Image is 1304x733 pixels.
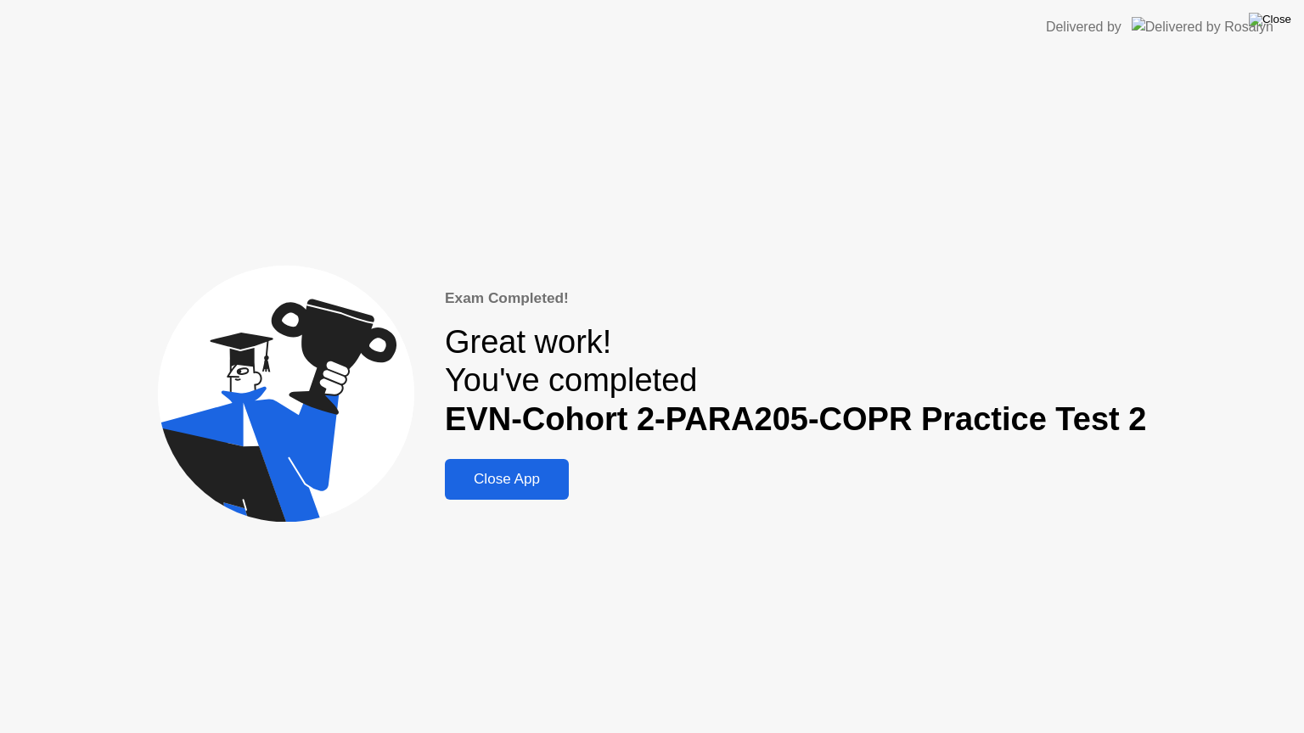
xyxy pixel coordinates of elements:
img: Close [1249,13,1291,26]
div: Delivered by [1046,17,1121,37]
div: Close App [450,471,564,488]
div: Exam Completed! [445,288,1146,310]
button: Close App [445,459,569,500]
div: Great work! You've completed [445,323,1146,439]
b: EVN-Cohort 2-PARA205-COPR Practice Test 2 [445,401,1146,437]
img: Delivered by Rosalyn [1132,17,1273,36]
